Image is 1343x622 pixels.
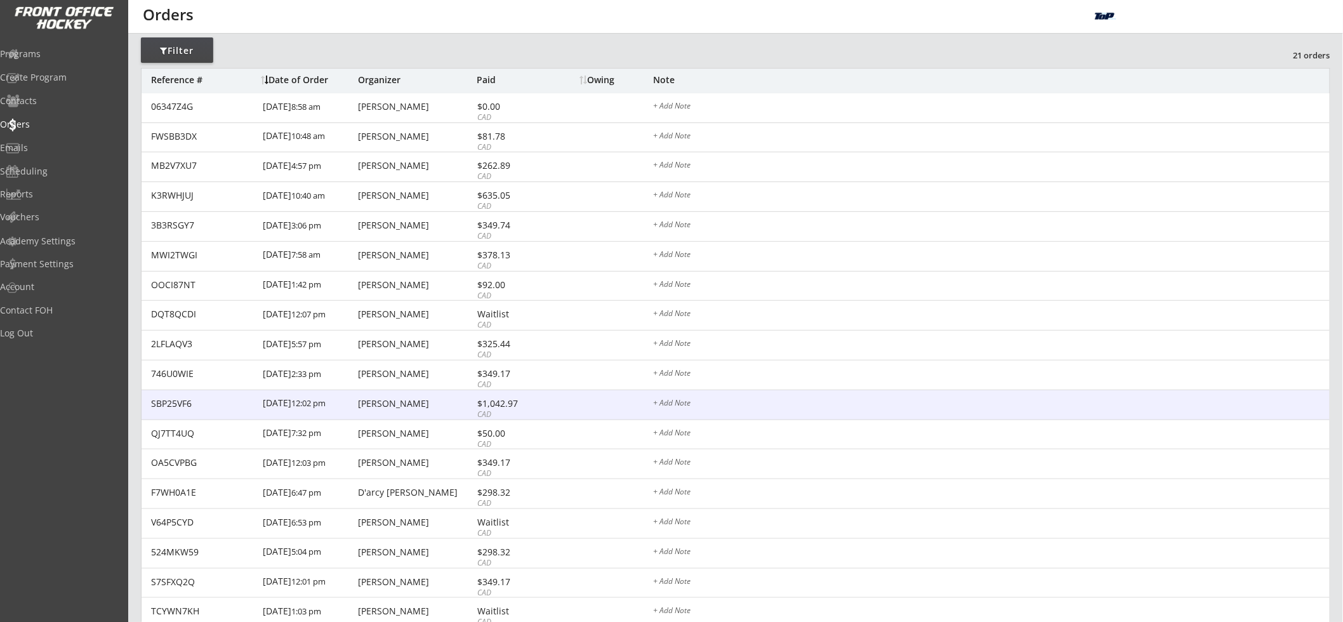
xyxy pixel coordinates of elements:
[358,548,473,557] div: [PERSON_NAME]
[653,221,1330,231] div: + Add Note
[263,182,355,211] div: [DATE]
[653,161,1330,171] div: + Add Note
[358,191,473,200] div: [PERSON_NAME]
[477,102,545,111] div: $0.00
[653,281,1330,291] div: + Add Note
[477,161,545,170] div: $262.89
[358,429,473,438] div: [PERSON_NAME]
[263,331,355,359] div: [DATE]
[358,102,473,111] div: [PERSON_NAME]
[291,279,321,290] font: 1:42 pm
[477,251,545,260] div: $378.13
[263,93,355,122] div: [DATE]
[477,350,545,361] div: CAD
[261,76,355,84] div: Date of Order
[358,518,473,527] div: [PERSON_NAME]
[477,588,545,599] div: CAD
[477,607,545,616] div: Waitlist
[291,160,321,171] font: 4:57 pm
[291,249,321,260] font: 7:58 am
[477,548,545,557] div: $298.32
[358,340,473,348] div: [PERSON_NAME]
[653,399,1330,409] div: + Add Note
[477,468,545,479] div: CAD
[141,44,213,57] div: Filter
[477,488,545,497] div: $298.32
[263,420,355,449] div: [DATE]
[291,427,321,439] font: 7:32 pm
[263,272,355,300] div: [DATE]
[477,340,545,348] div: $325.44
[291,457,326,468] font: 12:03 pm
[291,220,321,231] font: 3:06 pm
[477,458,545,467] div: $349.17
[358,161,473,170] div: [PERSON_NAME]
[653,607,1330,617] div: + Add Note
[263,479,355,508] div: [DATE]
[358,281,473,289] div: [PERSON_NAME]
[291,487,321,498] font: 6:47 pm
[358,399,473,408] div: [PERSON_NAME]
[477,142,545,153] div: CAD
[477,76,545,84] div: Paid
[477,281,545,289] div: $92.00
[291,397,326,409] font: 12:02 pm
[477,112,545,123] div: CAD
[263,242,355,270] div: [DATE]
[653,429,1330,439] div: + Add Note
[653,369,1330,380] div: + Add Note
[151,429,255,438] div: QJ7TT4UQ
[477,291,545,301] div: CAD
[477,201,545,212] div: CAD
[263,152,355,181] div: [DATE]
[579,76,652,84] div: Owing
[358,310,473,319] div: [PERSON_NAME]
[653,132,1330,142] div: + Add Note
[358,488,473,497] div: D'arcy [PERSON_NAME]
[151,488,255,497] div: F7WH0A1E
[151,369,255,378] div: 746U0WIE
[151,518,255,527] div: V64P5CYD
[477,578,545,586] div: $349.17
[291,517,321,528] font: 6:53 pm
[358,251,473,260] div: [PERSON_NAME]
[151,132,255,141] div: FWSBB3DX
[263,361,355,389] div: [DATE]
[477,558,545,569] div: CAD
[263,449,355,478] div: [DATE]
[477,310,545,319] div: Waitlist
[263,390,355,419] div: [DATE]
[477,439,545,450] div: CAD
[151,458,255,467] div: OA5CVPBG
[358,607,473,616] div: [PERSON_NAME]
[477,518,545,527] div: Waitlist
[653,76,1330,84] div: Note
[477,399,545,408] div: $1,042.97
[291,546,321,557] font: 5:04 pm
[291,605,321,617] font: 1:03 pm
[151,548,255,557] div: 524MKW59
[358,221,473,230] div: [PERSON_NAME]
[358,132,473,141] div: [PERSON_NAME]
[653,548,1330,558] div: + Add Note
[477,369,545,378] div: $349.17
[653,458,1330,468] div: + Add Note
[263,509,355,538] div: [DATE]
[263,301,355,329] div: [DATE]
[653,251,1330,261] div: + Add Note
[291,368,321,380] font: 2:33 pm
[358,458,473,467] div: [PERSON_NAME]
[477,221,545,230] div: $349.74
[653,340,1330,350] div: + Add Note
[477,498,545,509] div: CAD
[151,251,255,260] div: MWI2TWGI
[151,76,255,84] div: Reference #
[151,607,255,616] div: TCYWN7KH
[291,308,326,320] font: 12:07 pm
[151,161,255,170] div: MB2V7XU7
[263,212,355,241] div: [DATE]
[653,488,1330,498] div: + Add Note
[653,310,1330,320] div: + Add Note
[477,231,545,242] div: CAD
[477,320,545,331] div: CAD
